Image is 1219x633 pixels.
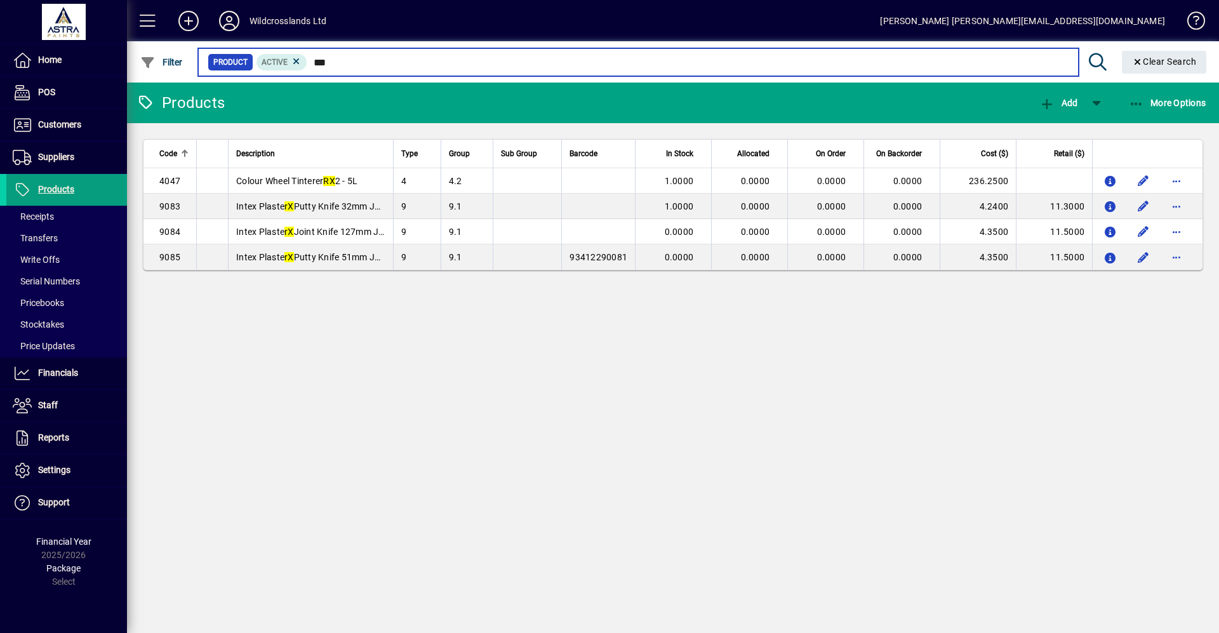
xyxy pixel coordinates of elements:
a: Pricebooks [6,292,127,314]
span: 0.0000 [741,227,770,237]
span: Type [401,147,418,161]
span: 9.1 [449,252,462,262]
span: 4047 [159,176,180,186]
button: Add [168,10,209,32]
a: Stocktakes [6,314,127,335]
div: Allocated [719,147,781,161]
span: 9.1 [449,227,462,237]
div: Group [449,147,485,161]
span: 0.0000 [817,176,846,186]
div: Description [236,147,385,161]
mat-chip: Activation Status: Active [256,54,307,70]
a: Reports [6,422,127,454]
span: 9083 [159,201,180,211]
div: Sub Group [501,147,554,161]
span: On Order [816,147,846,161]
span: 1.0000 [665,201,694,211]
a: Serial Numbers [6,270,127,292]
a: Receipts [6,206,127,227]
span: 0.0000 [665,252,694,262]
span: Pricebooks [13,298,64,308]
em: rX [284,227,294,237]
button: More options [1166,247,1187,267]
span: Stocktakes [13,319,64,330]
span: Transfers [13,233,58,243]
div: Wildcrosslands Ltd [250,11,326,31]
span: Cost ($) [981,147,1008,161]
button: More options [1166,171,1187,191]
span: Allocated [737,147,769,161]
button: Clear [1122,51,1207,74]
span: POS [38,87,55,97]
span: Colour Wheel Tinterer 2 - 5L [236,176,357,186]
button: More options [1166,222,1187,242]
span: Financials [38,368,78,378]
span: Customers [38,119,81,130]
a: Suppliers [6,142,127,173]
span: Write Offs [13,255,60,265]
button: Edit [1133,171,1154,191]
span: 9 [401,201,406,211]
a: Price Updates [6,335,127,357]
span: Barcode [570,147,597,161]
span: 0.0000 [893,252,923,262]
span: 9 [401,252,406,262]
a: POS [6,77,127,109]
span: Code [159,147,177,161]
button: More options [1166,196,1187,217]
em: rX [284,252,294,262]
button: Edit [1133,222,1154,242]
span: 9084 [159,227,180,237]
td: 236.2500 [940,168,1016,194]
span: 1.0000 [665,176,694,186]
em: RX [323,176,335,186]
span: Intex Plaste Joint Knife 127mm J2290 [236,227,399,237]
td: 4.2400 [940,194,1016,219]
span: Financial Year [36,536,91,547]
button: Filter [137,51,186,74]
span: Price Updates [13,341,75,351]
div: In Stock [643,147,705,161]
button: Edit [1133,196,1154,217]
a: Financials [6,357,127,389]
a: Transfers [6,227,127,249]
td: 4.3500 [940,244,1016,270]
span: Retail ($) [1054,147,1084,161]
span: Receipts [13,211,54,222]
span: Intex Plaste Putty Knife 51mm J3240 [236,252,396,262]
span: 0.0000 [893,201,923,211]
span: In Stock [666,147,693,161]
div: Products [137,93,225,113]
div: Barcode [570,147,627,161]
span: 93412290081 [570,252,627,262]
span: 0.0000 [741,201,770,211]
span: Serial Numbers [13,276,80,286]
span: 9 [401,227,406,237]
span: Staff [38,400,58,410]
span: On Backorder [876,147,922,161]
span: 0.0000 [893,227,923,237]
a: Knowledge Base [1178,3,1203,44]
span: 0.0000 [817,227,846,237]
span: Intex Plaste Putty Knife 32mm J3220 [236,201,396,211]
span: More Options [1129,98,1206,108]
span: 0.0000 [817,201,846,211]
a: Customers [6,109,127,141]
a: Staff [6,390,127,422]
span: Home [38,55,62,65]
span: Sub Group [501,147,537,161]
button: Profile [209,10,250,32]
button: More Options [1126,91,1209,114]
span: 0.0000 [741,176,770,186]
a: Settings [6,455,127,486]
span: Clear Search [1132,57,1197,67]
td: 11.3000 [1016,194,1092,219]
span: Support [38,497,70,507]
span: 0.0000 [741,252,770,262]
span: 0.0000 [893,176,923,186]
span: Product [213,56,248,69]
span: 9.1 [449,201,462,211]
button: Add [1036,91,1081,114]
span: Package [46,563,81,573]
td: 11.5000 [1016,219,1092,244]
